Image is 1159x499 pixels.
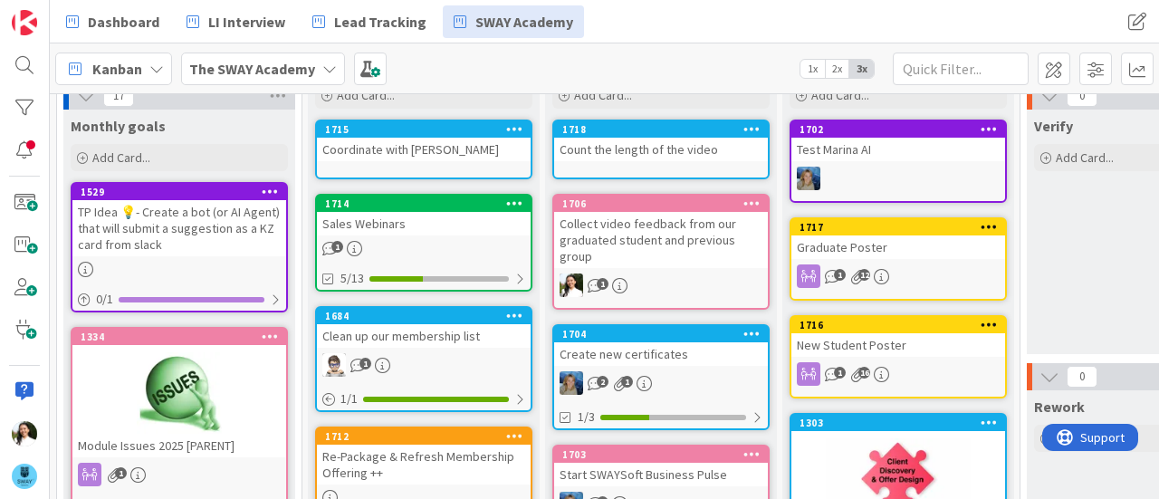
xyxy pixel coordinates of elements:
[88,11,159,33] span: Dashboard
[92,149,150,166] span: Add Card...
[315,306,532,412] a: 1684Clean up our membership listTP1/1
[72,434,286,457] div: Module Issues 2025 [PARENT]
[189,60,315,78] b: The SWAY Academy
[302,5,437,38] a: Lead Tracking
[317,445,531,485] div: Re-Package & Refresh Membership Offering ++
[317,388,531,410] div: 1/1
[554,273,768,297] div: AK
[554,121,768,138] div: 1718
[71,182,288,312] a: 1529TP Idea 💡- Create a bot (or AI Agent) that will submit a suggestion as a KZ card from slack0/1
[317,138,531,161] div: Coordinate with [PERSON_NAME]
[597,278,608,290] span: 1
[858,367,870,379] span: 16
[12,10,37,35] img: Visit kanbanzone.com
[92,58,142,80] span: Kanban
[317,428,531,445] div: 1712
[340,389,358,408] span: 1 / 1
[791,121,1005,161] div: 1702Test Marina AI
[554,196,768,268] div: 1706Collect video feedback from our graduated student and previous group
[791,138,1005,161] div: Test Marina AI
[800,319,1005,331] div: 1716
[811,87,869,103] span: Add Card...
[790,315,1007,398] a: 1716New Student Poster
[317,121,531,138] div: 1715
[554,196,768,212] div: 1706
[791,317,1005,357] div: 1716New Student Poster
[443,5,584,38] a: SWAY Academy
[790,120,1007,203] a: 1702Test Marina AIMA
[893,53,1029,85] input: Quick Filter...
[72,329,286,457] div: 1334Module Issues 2025 [PARENT]
[554,463,768,486] div: Start SWAYSoft Business Pulse
[560,371,583,395] img: MA
[552,194,770,310] a: 1706Collect video feedback from our graduated student and previous groupAK
[834,367,846,379] span: 1
[317,308,531,348] div: 1684Clean up our membership list
[858,269,870,281] span: 12
[834,269,846,281] span: 1
[317,196,531,212] div: 1714
[791,167,1005,190] div: MA
[825,60,849,78] span: 2x
[325,123,531,136] div: 1715
[562,328,768,341] div: 1704
[791,219,1005,235] div: 1717
[315,120,532,179] a: 1715Coordinate with [PERSON_NAME]
[334,11,426,33] span: Lead Tracking
[554,138,768,161] div: Count the length of the video
[81,331,286,343] div: 1334
[81,186,286,198] div: 1529
[560,273,583,297] img: AK
[800,60,825,78] span: 1x
[791,415,1005,431] div: 1303
[71,117,166,135] span: Monthly goals
[475,11,573,33] span: SWAY Academy
[12,421,37,446] img: AK
[554,446,768,463] div: 1703
[800,221,1005,234] div: 1717
[317,196,531,235] div: 1714Sales Webinars
[791,333,1005,357] div: New Student Poster
[359,358,371,369] span: 1
[317,324,531,348] div: Clean up our membership list
[331,241,343,253] span: 1
[554,371,768,395] div: MA
[340,269,364,288] span: 5/13
[325,197,531,210] div: 1714
[790,217,1007,301] a: 1717Graduate Poster
[317,353,531,377] div: TP
[554,342,768,366] div: Create new certificates
[800,123,1005,136] div: 1702
[791,235,1005,259] div: Graduate Poster
[621,376,633,388] span: 1
[325,310,531,322] div: 1684
[797,167,820,190] img: MA
[317,428,531,485] div: 1712Re-Package & Refresh Membership Offering ++
[12,464,37,489] img: avatar
[72,184,286,256] div: 1529TP Idea 💡- Create a bot (or AI Agent) that will submit a suggestion as a KZ card from slack
[791,219,1005,259] div: 1717Graduate Poster
[1034,117,1073,135] span: Verify
[552,120,770,179] a: 1718Count the length of the video
[115,467,127,479] span: 1
[72,288,286,311] div: 0/1
[554,446,768,486] div: 1703Start SWAYSoft Business Pulse
[55,5,170,38] a: Dashboard
[849,60,874,78] span: 3x
[72,200,286,256] div: TP Idea 💡- Create a bot (or AI Agent) that will submit a suggestion as a KZ card from slack
[38,3,82,24] span: Support
[554,212,768,268] div: Collect video feedback from our graduated student and previous group
[317,121,531,161] div: 1715Coordinate with [PERSON_NAME]
[578,408,595,427] span: 1/3
[322,353,346,377] img: TP
[562,197,768,210] div: 1706
[337,87,395,103] span: Add Card...
[552,324,770,430] a: 1704Create new certificatesMA1/3
[176,5,296,38] a: LI Interview
[574,87,632,103] span: Add Card...
[1056,149,1114,166] span: Add Card...
[315,194,532,292] a: 1714Sales Webinars5/13
[103,85,134,107] span: 17
[562,448,768,461] div: 1703
[562,123,768,136] div: 1718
